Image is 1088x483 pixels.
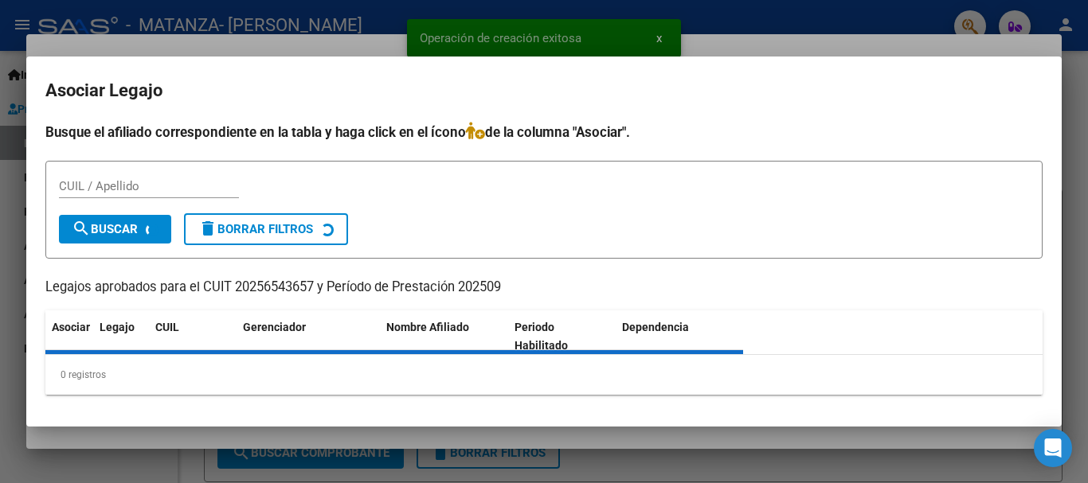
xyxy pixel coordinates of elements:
datatable-header-cell: Dependencia [616,310,744,363]
p: Legajos aprobados para el CUIT 20256543657 y Período de Prestación 202509 [45,278,1043,298]
div: 0 registros [45,355,1043,395]
datatable-header-cell: Gerenciador [237,310,380,363]
span: Dependencia [622,321,689,333]
datatable-header-cell: Legajo [93,310,149,363]
span: Legajo [100,321,135,333]
button: Borrar Filtros [184,213,348,245]
span: Periodo Habilitado [515,321,568,352]
h4: Busque el afiliado correspondiente en la tabla y haga click en el ícono de la columna "Asociar". [45,122,1043,142]
datatable-header-cell: Nombre Afiliado [380,310,508,363]
span: Borrar Filtros [198,222,313,236]
datatable-header-cell: CUIL [149,310,237,363]
span: CUIL [155,321,179,333]
div: Open Intercom Messenger [1034,429,1072,467]
datatable-header-cell: Asociar [45,310,93,363]
button: Buscar [59,215,171,243]
span: Gerenciador [243,321,306,333]
datatable-header-cell: Periodo Habilitado [508,310,616,363]
span: Nombre Afiliado [386,321,469,333]
mat-icon: delete [198,219,217,238]
mat-icon: search [72,219,91,238]
h2: Asociar Legajo [45,76,1043,106]
span: Buscar [72,222,138,236]
span: Asociar [52,321,90,333]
